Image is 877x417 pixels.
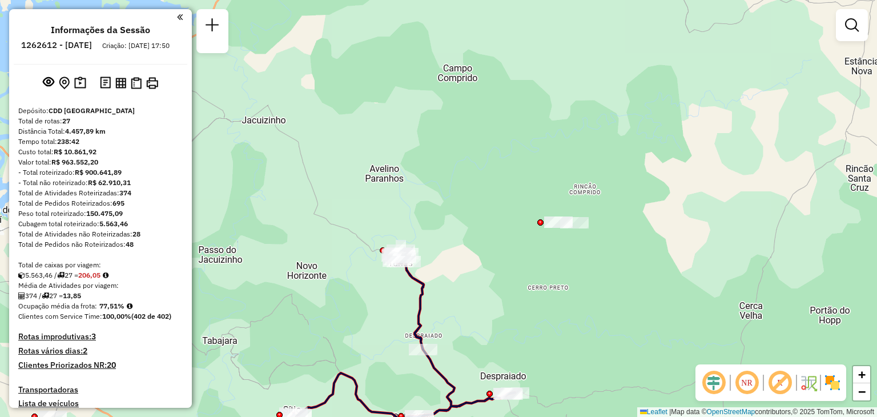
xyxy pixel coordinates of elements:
div: Atividade não roteirizada - 48.865.343 CACIELE FIUZA KAUTZMANN [560,217,589,228]
em: Média calculada utilizando a maior ocupação (%Peso ou %Cubagem) de cada rota da sessão. Rotas cro... [127,303,132,310]
span: Exibir rótulo [766,369,794,396]
strong: 28 [132,230,140,238]
div: Média de Atividades por viagem: [18,280,183,291]
strong: 100,00% [102,312,131,320]
i: Total de rotas [57,272,65,279]
strong: 206,05 [78,271,100,279]
div: Peso total roteirizado: [18,209,183,219]
h4: Rotas improdutivas: [18,332,183,342]
a: Nova sessão e pesquisa [201,14,224,39]
strong: 3 [91,331,96,342]
a: Clique aqui para minimizar o painel [177,10,183,23]
div: - Total roteirizado: [18,167,183,178]
strong: 5.563,46 [99,219,128,228]
button: Painel de Sugestão [72,74,88,92]
strong: 13,85 [63,291,81,300]
div: Total de Pedidos Roteirizados: [18,198,183,209]
div: Tempo total: [18,137,183,147]
img: Fluxo de ruas [799,374,818,392]
div: Distância Total: [18,126,183,137]
strong: 20 [107,360,116,370]
h6: 1262612 - [DATE] [21,40,92,50]
strong: 4.457,89 km [65,127,106,135]
div: Total de Atividades não Roteirizadas: [18,229,183,239]
strong: CDD [GEOGRAPHIC_DATA] [49,106,135,115]
button: Visualizar Romaneio [128,75,144,91]
i: Total de Atividades [18,292,25,299]
strong: 2 [83,346,87,356]
button: Centralizar mapa no depósito ou ponto de apoio [57,74,72,92]
div: Cubagem total roteirizado: [18,219,183,229]
span: | [669,408,671,416]
strong: 150.475,09 [86,209,123,218]
img: Exibir/Ocultar setores [823,374,842,392]
strong: 374 [119,189,131,197]
strong: 48 [126,240,134,248]
span: + [858,367,866,382]
strong: (402 de 402) [131,312,171,320]
strong: R$ 62.910,31 [88,178,131,187]
div: Map data © contributors,© 2025 TomTom, Microsoft [637,407,877,417]
div: Criação: [DATE] 17:50 [98,41,174,51]
div: Depósito: [18,106,183,116]
strong: 77,51% [99,302,124,310]
button: Imprimir Rotas [144,75,160,91]
a: Zoom in [853,366,870,383]
strong: R$ 963.552,20 [51,158,98,166]
div: Total de caixas por viagem: [18,260,183,270]
span: − [858,384,866,399]
span: Ocupação média da frota: [18,302,97,310]
span: Ocultar NR [733,369,761,396]
h4: Rotas vários dias: [18,346,183,356]
h4: Transportadoras [18,385,183,395]
a: Zoom out [853,383,870,400]
button: Visualizar relatório de Roteirização [113,75,128,90]
i: Meta Caixas/viagem: 227,95 Diferença: -21,90 [103,272,108,279]
a: Exibir filtros [840,14,863,37]
div: - Total não roteirizado: [18,178,183,188]
h4: Informações da Sessão [51,25,150,35]
div: Custo total: [18,147,183,157]
div: Valor total: [18,157,183,167]
div: Total de Pedidos não Roteirizados: [18,239,183,250]
div: 374 / 27 = [18,291,183,301]
div: Total de Atividades Roteirizadas: [18,188,183,198]
i: Total de rotas [42,292,49,299]
span: Clientes com Service Time: [18,312,102,320]
h4: Lista de veículos [18,399,183,408]
strong: 695 [112,199,124,207]
i: Cubagem total roteirizado [18,272,25,279]
h4: Clientes Priorizados NR: [18,360,183,370]
button: Exibir sessão original [41,74,57,92]
div: Total de rotas: [18,116,183,126]
strong: R$ 10.861,92 [54,147,96,156]
a: OpenStreetMap [707,408,755,416]
strong: 238:42 [57,137,79,146]
span: Ocultar deslocamento [700,369,727,396]
div: 5.563,46 / 27 = [18,270,183,280]
strong: R$ 900.641,89 [75,168,122,177]
a: Leaflet [640,408,667,416]
strong: 27 [62,117,70,125]
button: Logs desbloquear sessão [98,74,113,92]
div: Atividade não roteirizada - AQUACAMPING [544,216,573,228]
